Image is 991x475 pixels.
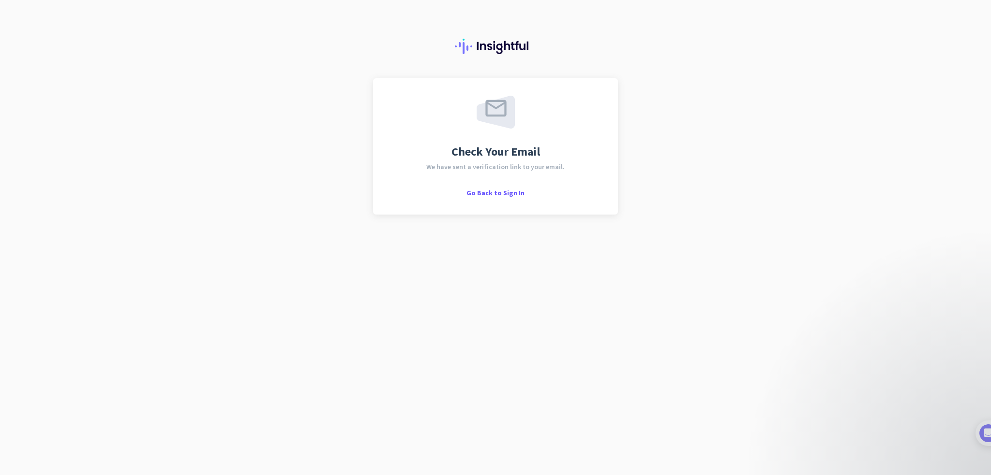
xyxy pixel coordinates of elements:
span: We have sent a verification link to your email. [426,163,565,170]
iframe: Intercom notifications message [793,266,986,470]
img: Insightful [455,39,536,54]
span: Go Back to Sign In [466,188,525,197]
span: Check Your Email [451,146,540,158]
img: email-sent [477,96,515,129]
